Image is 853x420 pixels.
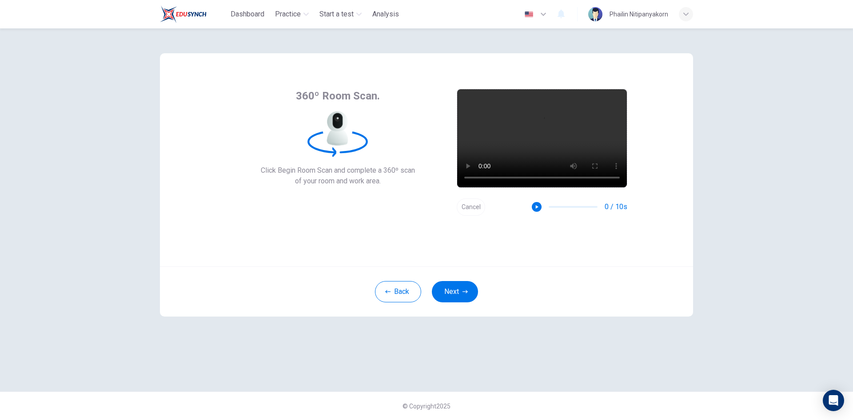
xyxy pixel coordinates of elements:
img: Profile picture [588,7,602,21]
span: Start a test [319,9,354,20]
span: Analysis [372,9,399,20]
img: en [523,11,534,18]
div: Phailin Nitipanyakorn [610,9,668,20]
button: Analysis [369,6,403,22]
button: Start a test [316,6,365,22]
span: Click Begin Room Scan and complete a 360º scan [261,165,415,176]
span: © Copyright 2025 [403,403,450,410]
img: Train Test logo [160,5,207,23]
div: Open Intercom Messenger [823,390,844,411]
button: Next [432,281,478,302]
span: of your room and work area. [261,176,415,186]
button: Practice [271,6,312,22]
a: Train Test logo [160,5,227,23]
button: Dashboard [227,6,268,22]
button: Back [375,281,421,302]
span: Dashboard [231,9,264,20]
span: 360º Room Scan. [296,89,380,103]
span: Practice [275,9,301,20]
button: Cancel [457,198,485,216]
span: 0 / 10s [605,202,627,212]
